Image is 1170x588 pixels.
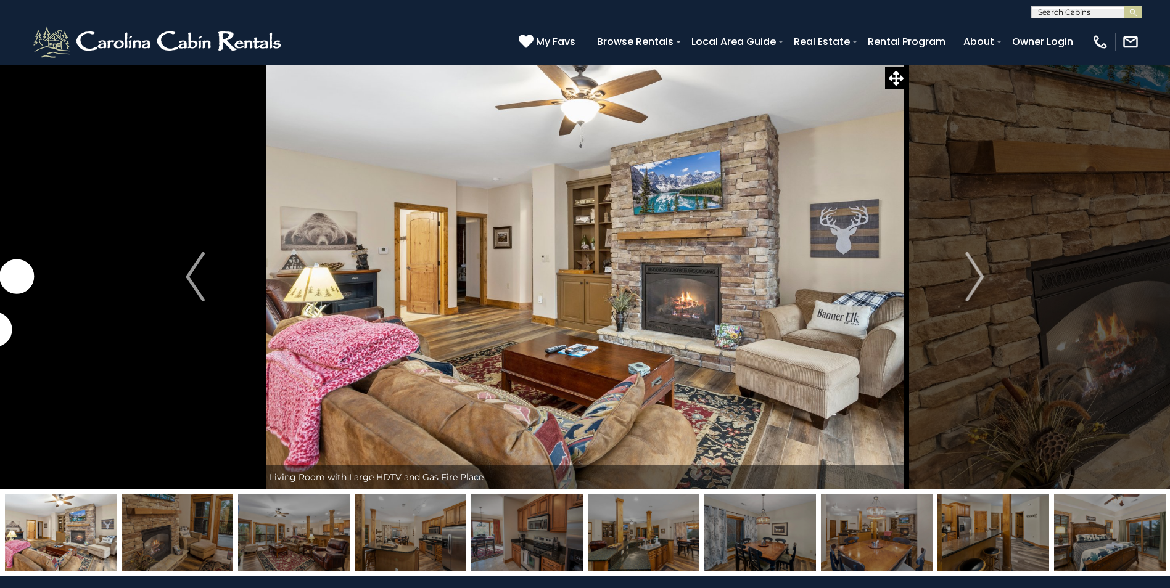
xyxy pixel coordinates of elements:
[471,494,583,571] img: 163280096
[355,494,466,571] img: 163280104
[127,64,263,489] button: Previous
[1054,494,1166,571] img: 163280109
[1092,33,1109,51] img: phone-regular-white.png
[1006,31,1079,52] a: Owner Login
[965,252,984,301] img: arrow
[1122,33,1139,51] img: mail-regular-white.png
[862,31,952,52] a: Rental Program
[122,494,233,571] img: 163280102
[957,31,1000,52] a: About
[591,31,680,52] a: Browse Rentals
[263,465,907,489] div: Living Room with Large HDTV and Gas Fire Place
[704,494,816,571] img: 163280106
[519,34,579,50] a: My Favs
[31,23,287,60] img: White-1-2.png
[536,34,575,49] span: My Favs
[907,64,1042,489] button: Next
[238,494,350,571] img: 163280103
[186,252,204,301] img: arrow
[937,494,1049,571] img: 163280108
[5,494,117,571] img: 163280101
[588,494,699,571] img: 163280105
[685,31,782,52] a: Local Area Guide
[821,494,933,571] img: 163280107
[788,31,856,52] a: Real Estate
